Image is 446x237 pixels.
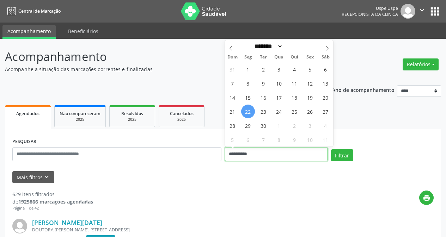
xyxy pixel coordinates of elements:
span: Outubro 2, 2025 [288,119,301,132]
span: Setembro 14, 2025 [226,91,239,104]
span: Setembro 9, 2025 [257,76,270,90]
p: Acompanhe a situação das marcações correntes e finalizadas [5,66,310,73]
button:  [415,4,429,19]
div: 2025 [164,117,199,122]
button: print [419,191,434,205]
span: Outubro 1, 2025 [272,119,286,132]
span: Agosto 31, 2025 [226,62,239,76]
div: Uspe Uspe [342,5,398,11]
a: [PERSON_NAME][DATE] [32,219,102,226]
span: Outubro 5, 2025 [226,133,239,146]
span: Outubro 7, 2025 [257,133,270,146]
span: Não compareceram [60,111,100,117]
span: Setembro 15, 2025 [241,91,255,104]
a: Central de Marcação [5,5,61,17]
span: Qua [271,55,287,60]
span: Outubro 6, 2025 [241,133,255,146]
span: Outubro 3, 2025 [303,119,317,132]
span: Resolvidos [121,111,143,117]
span: Cancelados [170,111,194,117]
span: Seg [240,55,256,60]
button: Filtrar [331,149,353,161]
div: de [12,198,93,205]
button: apps [429,5,441,18]
span: Outubro 11, 2025 [319,133,332,146]
span: Setembro 6, 2025 [319,62,332,76]
span: Setembro 21, 2025 [226,105,239,118]
span: Central de Marcação [18,8,61,14]
span: Outubro 8, 2025 [272,133,286,146]
input: Year [283,43,306,50]
button: Mais filtroskeyboard_arrow_down [12,171,54,183]
img: img [401,4,415,19]
i: print [423,194,430,202]
div: DOUTORA [PERSON_NAME], [STREET_ADDRESS] [32,227,328,233]
span: Setembro 17, 2025 [272,91,286,104]
span: Setembro 5, 2025 [303,62,317,76]
span: Setembro 30, 2025 [257,119,270,132]
button: Relatórios [403,58,439,70]
span: Setembro 23, 2025 [257,105,270,118]
span: Setembro 18, 2025 [288,91,301,104]
span: Setembro 8, 2025 [241,76,255,90]
span: Setembro 10, 2025 [272,76,286,90]
span: Sáb [318,55,333,60]
img: img [12,219,27,233]
strong: 1925866 marcações agendadas [18,198,93,205]
span: Ter [256,55,271,60]
span: Outubro 4, 2025 [319,119,332,132]
span: Setembro 4, 2025 [288,62,301,76]
a: Acompanhamento [2,25,56,39]
span: Setembro 25, 2025 [288,105,301,118]
span: Qui [287,55,302,60]
p: Acompanhamento [5,48,310,66]
a: Beneficiários [63,25,103,37]
div: 2025 [115,117,150,122]
span: Setembro 22, 2025 [241,105,255,118]
i:  [418,6,426,14]
span: Outubro 9, 2025 [288,133,301,146]
span: Setembro 13, 2025 [319,76,332,90]
span: Setembro 7, 2025 [226,76,239,90]
span: Setembro 20, 2025 [319,91,332,104]
span: Setembro 28, 2025 [226,119,239,132]
span: Setembro 27, 2025 [319,105,332,118]
span: Setembro 11, 2025 [288,76,301,90]
span: Setembro 2, 2025 [257,62,270,76]
span: Sex [302,55,318,60]
select: Month [252,43,283,50]
span: Setembro 19, 2025 [303,91,317,104]
i: keyboard_arrow_down [43,173,50,181]
span: Outubro 10, 2025 [303,133,317,146]
span: Agendados [16,111,39,117]
span: Setembro 1, 2025 [241,62,255,76]
span: Setembro 12, 2025 [303,76,317,90]
span: Dom [225,55,240,60]
p: Ano de acompanhamento [332,85,395,94]
span: Recepcionista da clínica [342,11,398,17]
span: Setembro 26, 2025 [303,105,317,118]
span: Setembro 16, 2025 [257,91,270,104]
label: PESQUISAR [12,136,36,147]
span: Setembro 3, 2025 [272,62,286,76]
div: Página 1 de 42 [12,205,93,211]
span: Setembro 29, 2025 [241,119,255,132]
span: Setembro 24, 2025 [272,105,286,118]
div: 629 itens filtrados [12,191,93,198]
div: 2025 [60,117,100,122]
